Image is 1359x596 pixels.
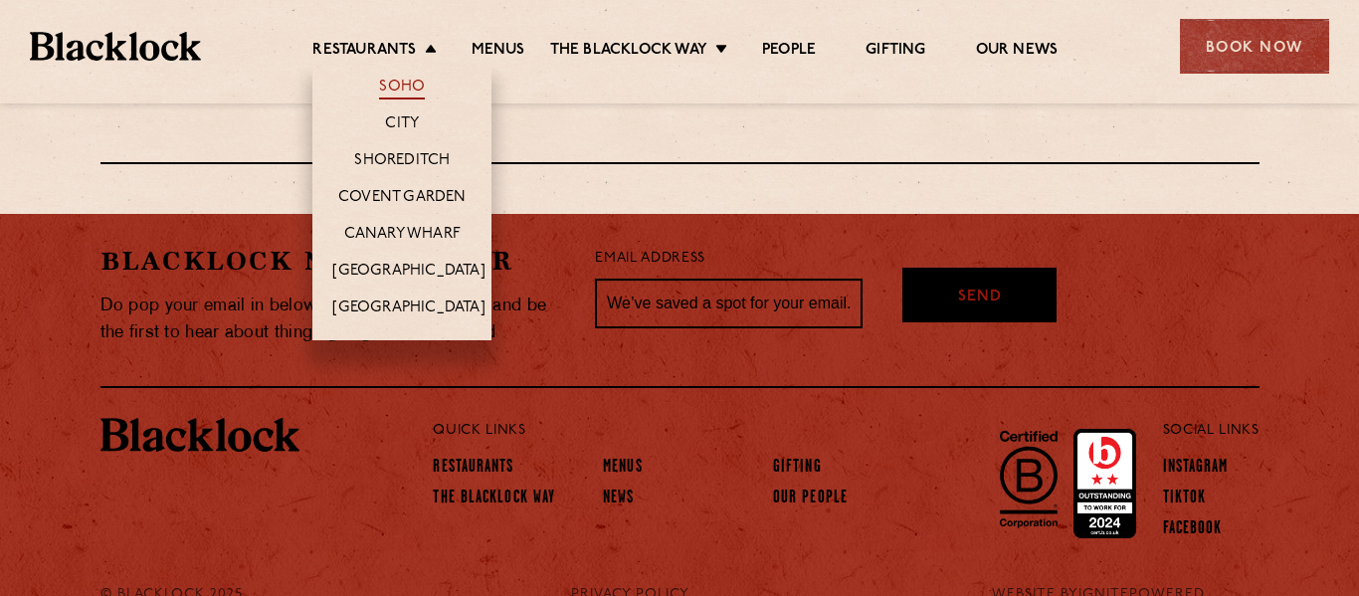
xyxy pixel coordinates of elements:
a: Our News [976,41,1059,63]
a: Facebook [1163,519,1223,541]
a: Instagram [1163,458,1229,480]
img: BL_Textured_Logo-footer-cropped.svg [30,32,201,61]
p: Quick Links [433,418,1096,444]
a: TikTok [1163,489,1207,510]
a: Gifting [773,458,822,480]
p: Do pop your email in below to join our newsletter and be the first to hear about things going on ... [100,293,566,346]
a: Soho [379,78,425,99]
a: Gifting [866,41,925,63]
a: Menus [472,41,525,63]
a: Covent Garden [338,188,467,210]
a: The Blacklock Way [433,489,555,510]
div: Book Now [1180,19,1329,74]
a: Menus [603,458,643,480]
a: Shoreditch [354,151,450,173]
a: [GEOGRAPHIC_DATA] [332,298,485,320]
a: Restaurants [312,41,416,63]
img: Accred_2023_2star.png [1073,429,1136,538]
a: The Blacklock Way [550,41,707,63]
a: News [603,489,634,510]
span: Send [958,287,1002,309]
img: BL_Textured_Logo-footer-cropped.svg [100,418,299,452]
a: Canary Wharf [344,225,461,247]
p: Social Links [1163,418,1260,444]
a: People [762,41,816,63]
h2: Blacklock Newsletter [100,244,566,279]
img: B-Corp-Logo-Black-RGB.svg [988,419,1069,538]
a: [GEOGRAPHIC_DATA] [332,262,485,284]
a: Our People [773,489,848,510]
a: Restaurants [433,458,513,480]
input: We’ve saved a spot for your email... [595,279,863,328]
a: City [385,114,419,136]
label: Email Address [595,248,704,271]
